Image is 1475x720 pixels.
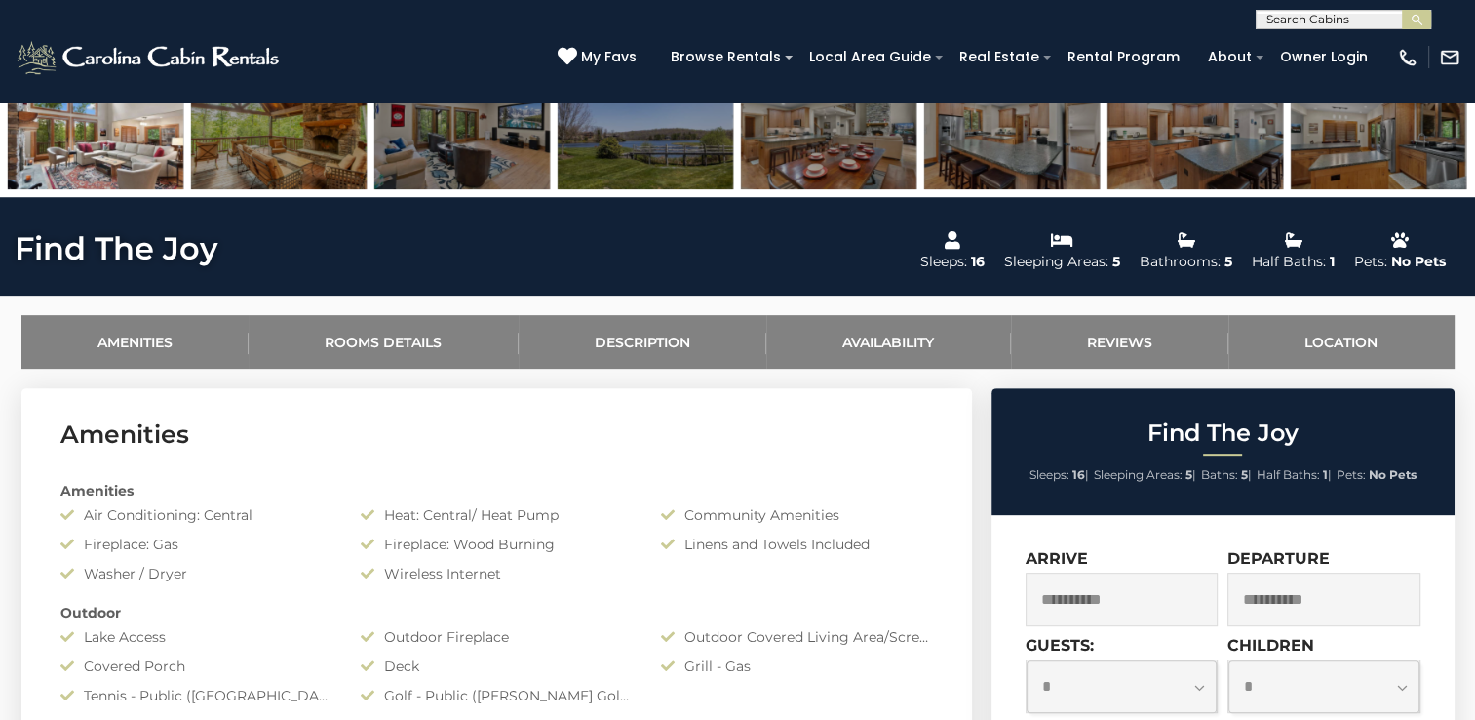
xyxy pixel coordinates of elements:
a: Rooms Details [249,315,519,369]
a: Reviews [1011,315,1229,369]
span: Sleeps: [1029,467,1069,482]
a: Real Estate [950,42,1049,72]
label: Children [1227,636,1314,655]
div: Grill - Gas [646,657,947,676]
div: Covered Porch [46,657,346,676]
strong: 5 [1241,467,1248,482]
div: Outdoor Fireplace [346,627,646,647]
img: 164913139 [741,67,916,189]
a: Local Area Guide [799,42,941,72]
label: Guests: [1026,636,1094,655]
li: | [1257,462,1332,488]
div: Air Conditioning: Central [46,505,346,525]
h3: Amenities [60,418,933,452]
span: Half Baths: [1257,467,1320,482]
strong: 5 [1185,467,1192,482]
a: Description [519,315,767,369]
img: 164913175 [191,67,367,189]
a: Availability [766,315,1011,369]
img: 164913162 [374,67,550,189]
div: Community Amenities [646,505,947,525]
img: 164913143 [1107,67,1283,189]
div: Golf - Public ([PERSON_NAME] Golf Club) [346,686,646,705]
a: Browse Rentals [661,42,791,72]
img: White-1-2.png [15,38,285,77]
img: 164913138 [8,67,183,189]
img: 164913144 [1291,67,1466,189]
label: Departure [1227,549,1330,568]
a: Rental Program [1058,42,1189,72]
img: mail-regular-white.png [1439,47,1460,68]
li: | [1201,462,1252,488]
img: 164921020 [558,67,733,189]
h2: Find The Joy [996,420,1450,446]
div: Fireplace: Wood Burning [346,535,646,554]
a: Amenities [21,315,250,369]
a: Location [1228,315,1455,369]
div: Deck [346,657,646,676]
label: Arrive [1026,549,1088,568]
span: Pets: [1337,467,1366,482]
strong: 1 [1323,467,1328,482]
div: Heat: Central/ Heat Pump [346,505,646,525]
span: Baths: [1201,467,1238,482]
li: | [1094,462,1196,488]
div: Tennis - Public ([GEOGRAPHIC_DATA]) [46,686,346,705]
div: Wireless Internet [346,564,646,583]
div: Linens and Towels Included [646,535,947,554]
strong: No Pets [1369,467,1417,482]
img: phone-regular-white.png [1397,47,1418,68]
div: Washer / Dryer [46,564,346,583]
div: Outdoor [46,603,948,622]
a: Owner Login [1270,42,1378,72]
div: Outdoor Covered Living Area/Screened Porch [646,627,947,647]
a: About [1198,42,1262,72]
div: Lake Access [46,627,346,647]
span: Sleeping Areas: [1094,467,1183,482]
strong: 16 [1072,467,1085,482]
a: My Favs [558,47,641,68]
div: Amenities [46,481,948,500]
span: My Favs [581,47,637,67]
img: 164913141 [924,67,1100,189]
div: Fireplace: Gas [46,535,346,554]
li: | [1029,462,1089,488]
